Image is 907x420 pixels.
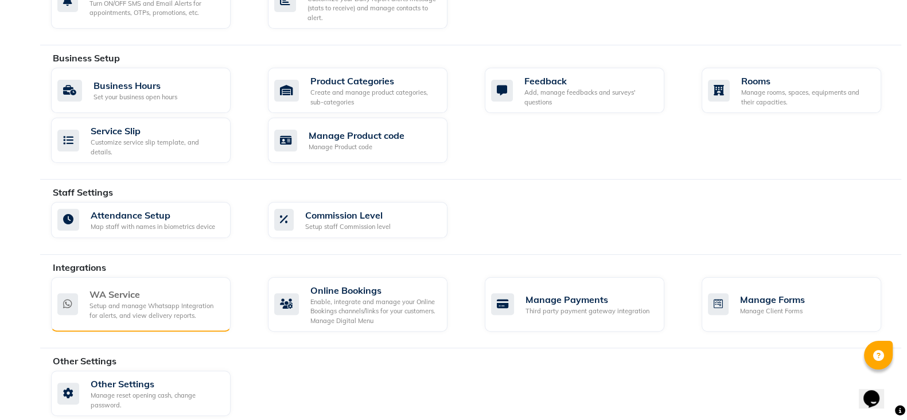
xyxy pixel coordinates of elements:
div: WA Service [89,287,221,301]
div: Manage Payments [525,293,649,306]
div: Manage reset opening cash, change password. [91,391,221,410]
div: Commission Level [305,208,391,222]
div: Manage Product code [309,129,404,142]
div: Customize service slip template, and details. [91,138,221,157]
div: Manage Product code [309,142,404,152]
a: Manage PaymentsThird party payment gateway integration [485,277,684,332]
a: Manage Product codeManage Product code [268,118,468,163]
a: Online BookingsEnable, integrate and manage your Online Bookings channels/links for your customer... [268,277,468,332]
a: Commission LevelSetup staff Commission level [268,202,468,238]
div: Manage Forms [740,293,805,306]
a: Other SettingsManage reset opening cash, change password. [51,371,251,416]
div: Manage Client Forms [740,306,805,316]
div: Create and manage product categories, sub-categories [310,88,438,107]
div: Service Slip [91,124,221,138]
div: Attendance Setup [91,208,215,222]
a: Attendance SetupMap staff with names in biometrics device [51,202,251,238]
div: Enable, integrate and manage your Online Bookings channels/links for your customers. Manage Digit... [310,297,438,326]
div: Third party payment gateway integration [525,306,649,316]
div: Setup staff Commission level [305,222,391,232]
div: Online Bookings [310,283,438,297]
div: Manage rooms, spaces, equipments and their capacities. [741,88,872,107]
a: Business HoursSet your business open hours [51,68,251,113]
div: Setup and manage Whatsapp Integration for alerts, and view delivery reports. [89,301,221,320]
div: Add, manage feedbacks and surveys' questions [524,88,655,107]
a: Product CategoriesCreate and manage product categories, sub-categories [268,68,468,113]
a: RoomsManage rooms, spaces, equipments and their capacities. [702,68,901,113]
a: FeedbackAdd, manage feedbacks and surveys' questions [485,68,684,113]
div: Rooms [741,74,872,88]
a: WA ServiceSetup and manage Whatsapp Integration for alerts, and view delivery reports. [51,277,251,332]
div: Map staff with names in biometrics device [91,222,215,232]
a: Manage FormsManage Client Forms [702,277,901,332]
iframe: chat widget [859,374,896,409]
div: Product Categories [310,74,438,88]
div: Other Settings [91,377,221,391]
div: Set your business open hours [94,92,177,102]
a: Service SlipCustomize service slip template, and details. [51,118,251,163]
div: Feedback [524,74,655,88]
div: Business Hours [94,79,177,92]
